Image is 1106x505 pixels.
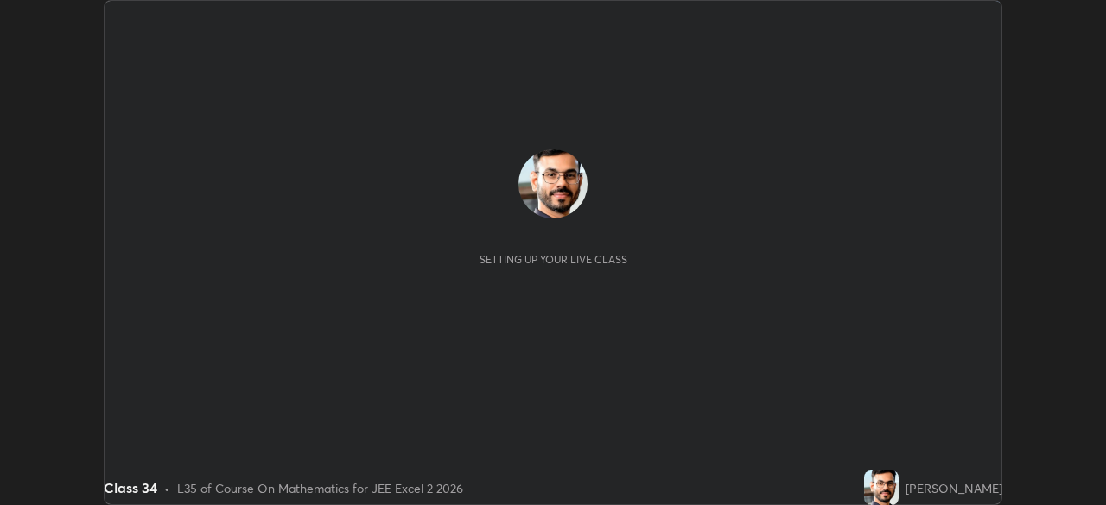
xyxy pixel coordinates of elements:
div: [PERSON_NAME] [906,479,1002,497]
div: Class 34 [104,477,157,498]
img: ca0f5e163b6a4e08bc0bbfa0484aee76.jpg [864,470,899,505]
div: • [164,479,170,497]
div: Setting up your live class [480,253,627,266]
img: ca0f5e163b6a4e08bc0bbfa0484aee76.jpg [518,149,588,218]
div: L35 of Course On Mathematics for JEE Excel 2 2026 [177,479,463,497]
